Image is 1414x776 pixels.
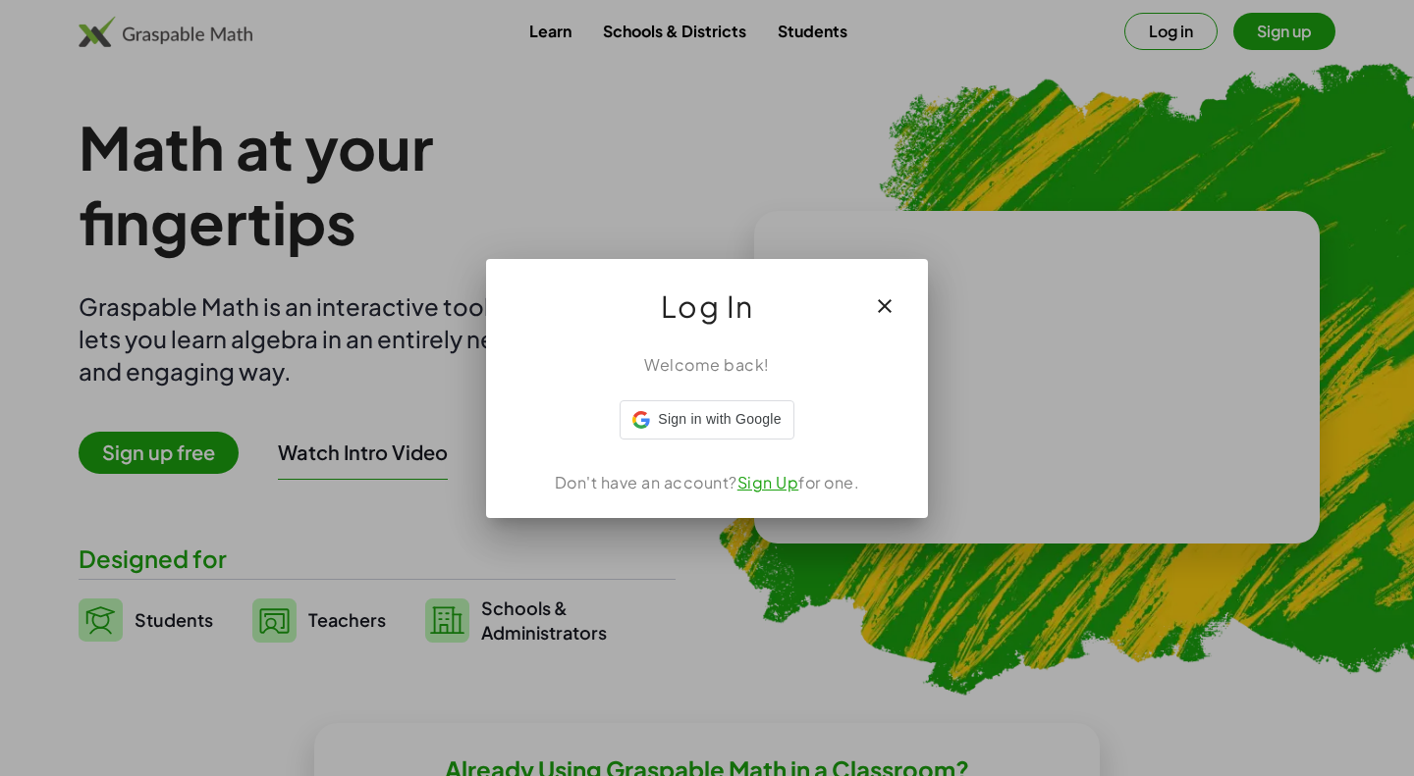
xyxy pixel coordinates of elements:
a: Sign Up [737,472,799,492]
span: Sign in with Google [658,409,781,430]
div: Don't have an account? for one. [510,471,904,494]
div: Sign in with Google [620,400,793,440]
div: Welcome back! [510,353,904,377]
span: Log In [661,283,754,330]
